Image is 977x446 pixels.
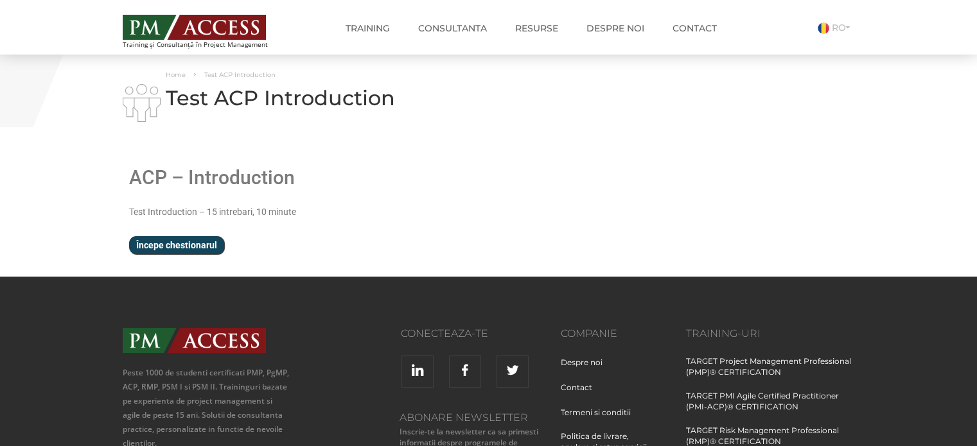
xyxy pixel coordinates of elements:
[561,407,640,431] a: Termeni si conditii
[561,382,602,406] a: Contact
[123,41,292,48] span: Training și Consultanță în Project Management
[166,71,186,79] a: Home
[686,356,855,390] a: TARGET Project Management Professional (PMP)® CERTIFICATION
[818,22,855,33] a: RO
[123,328,266,353] img: PMAccess
[123,84,161,122] img: i-02.png
[409,15,497,41] a: Consultanta
[310,328,488,339] h3: Conecteaza-te
[686,328,855,339] h3: Training-uri
[396,412,541,424] h3: Abonare Newsletter
[663,15,726,41] a: Contact
[561,328,667,339] h3: Companie
[204,71,276,79] span: Test ACP Introduction
[123,15,266,40] img: PM ACCESS - Echipa traineri si consultanti certificati PMP: Narciss Popescu, Mihai Olaru, Monica ...
[129,236,224,254] input: Începe chestionarul
[129,204,598,220] p: Test Introduction – 15 intrebari, 10 minute
[561,357,612,381] a: Despre noi
[336,15,400,41] a: Training
[506,15,568,41] a: Resurse
[686,390,855,425] a: TARGET PMI Agile Certified Practitioner (PMI-ACP)® CERTIFICATION
[123,11,292,48] a: Training și Consultanță în Project Management
[129,167,598,188] h2: ACP – Introduction
[577,15,654,41] a: Despre noi
[818,22,829,34] img: Romana
[123,87,604,109] h1: Test ACP Introduction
